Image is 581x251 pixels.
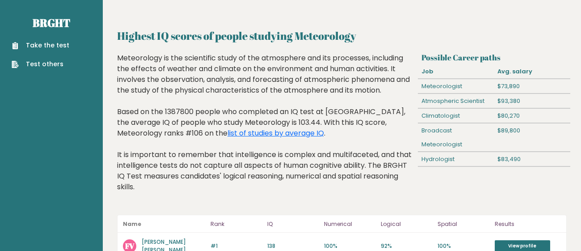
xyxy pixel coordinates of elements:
div: Meteorologist [418,79,494,94]
h3: Possible Career paths [421,53,567,62]
a: Take the test [12,41,69,50]
div: $80,270 [494,109,570,123]
div: Job [418,64,494,79]
a: Brght [33,16,70,30]
div: Avg. salary [494,64,570,79]
div: Hydrologist [418,152,494,166]
div: $93,380 [494,94,570,108]
b: Name [123,220,141,228]
div: Climatologist [418,109,494,123]
p: Rank [211,219,262,230]
div: $73,890 [494,79,570,94]
div: $89,800 [494,123,570,152]
a: list of studies by average IQ [227,128,324,138]
p: Results [495,219,561,230]
p: #1 [211,242,262,250]
p: 92% [381,242,432,250]
div: $83,490 [494,152,570,166]
p: 138 [267,242,319,250]
h2: Highest IQ scores of people studying Meteorology [117,28,567,44]
div: Meteorology is the scientific study of the atmosphere and its processes, including the effects of... [117,53,415,206]
text: FV [125,241,135,251]
p: 100% [438,242,489,250]
p: IQ [267,219,319,230]
a: Test others [12,60,69,69]
p: Numerical [324,219,375,230]
p: Spatial [438,219,489,230]
div: Broadcast Meteorologist [418,123,494,152]
div: Atmospheric Scientist [418,94,494,108]
p: Logical [381,219,432,230]
p: 100% [324,242,375,250]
